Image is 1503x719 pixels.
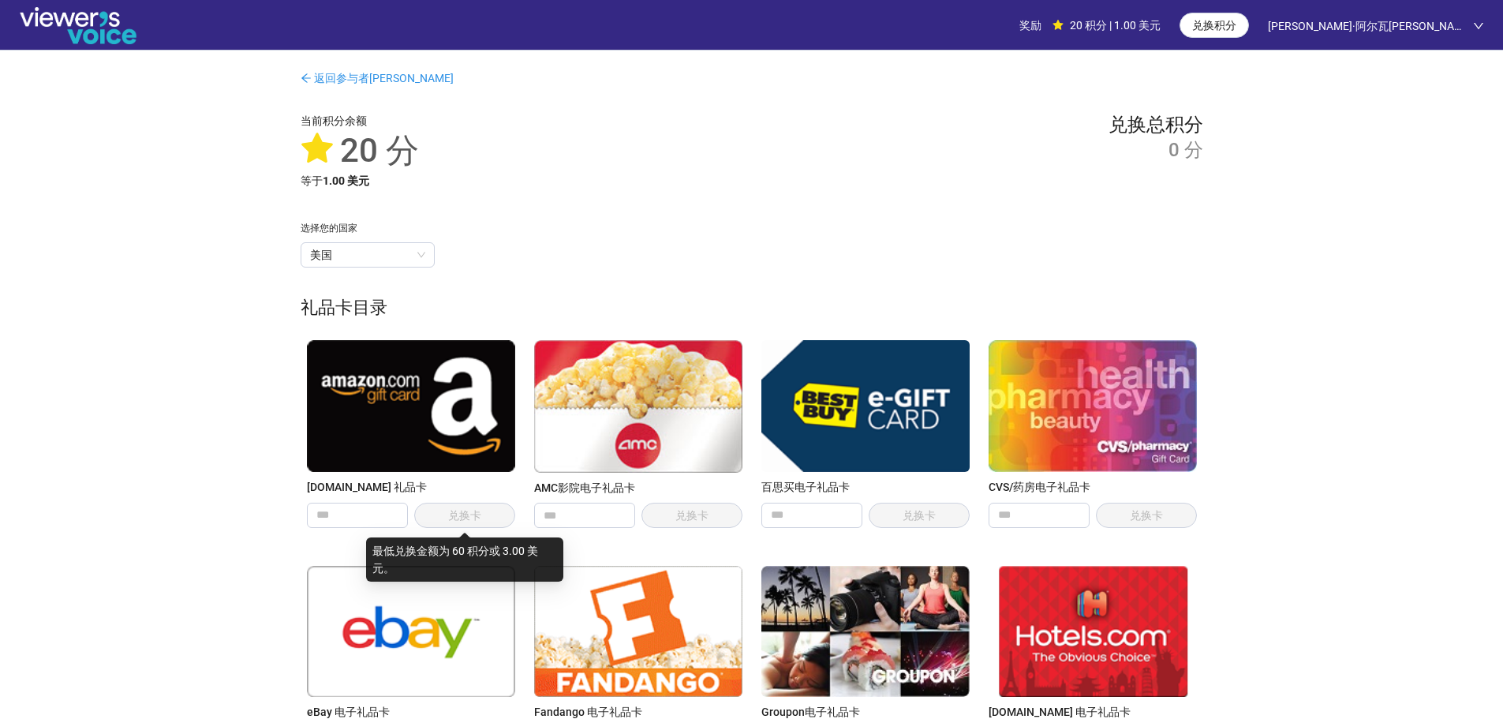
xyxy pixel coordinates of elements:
[301,174,323,187] font: 等于
[989,706,1131,718] font: [DOMAIN_NAME] 电子礼品卡
[1192,19,1236,32] font: 兑换积分
[301,298,387,317] font: 礼品卡目录
[989,340,1197,471] img: CVS/药房电子礼品卡
[761,481,850,493] font: 百思买电子礼品卡
[761,566,970,697] img: Groupon电子礼品卡
[1168,139,1203,161] font: 0 分
[307,481,427,493] font: [DOMAIN_NAME] 礼品卡
[307,706,390,718] font: eBay 电子礼品卡
[307,566,515,697] img: eBay 电子礼品卡
[301,133,334,166] span: 星星
[301,72,454,84] a: 向左箭头 返回参与者[PERSON_NAME]
[340,131,419,170] font: 20 分
[310,243,425,267] span: 美国
[761,706,860,718] font: Groupon电子礼品卡
[1052,20,1064,31] span: 星星
[989,566,1197,697] img: Hotels.com 电子礼品卡
[1019,19,1041,32] font: 奖励
[989,481,1090,493] font: CVS/药房电子礼品卡
[534,481,635,494] font: AMC影院电子礼品卡
[1268,20,1473,32] font: [PERSON_NAME]·阿尔瓦[PERSON_NAME]
[1180,13,1249,38] button: 兑换积分
[534,566,742,697] img: Fandango 电子礼品卡
[301,114,367,127] font: 当前积分余额
[310,249,332,261] font: 美国
[307,340,515,471] img: Amazon.com 礼品卡
[534,340,742,473] img: AMC影院电子礼品卡
[372,545,538,575] font: 最低兑换金额为 60 积分或 3.00 美元。
[1070,19,1161,32] font: 20 积分 | 1.00 美元
[534,706,642,718] font: Fandango 电子礼品卡
[1109,114,1203,136] font: 兑换总积分
[301,223,357,234] font: 选择您的国家
[301,73,312,84] span: 向左箭头
[761,340,970,471] img: 百思买电子礼品卡
[314,72,454,84] font: 返回参与者[PERSON_NAME]
[323,174,369,187] font: 1.00 美元
[1473,21,1484,32] span: 向下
